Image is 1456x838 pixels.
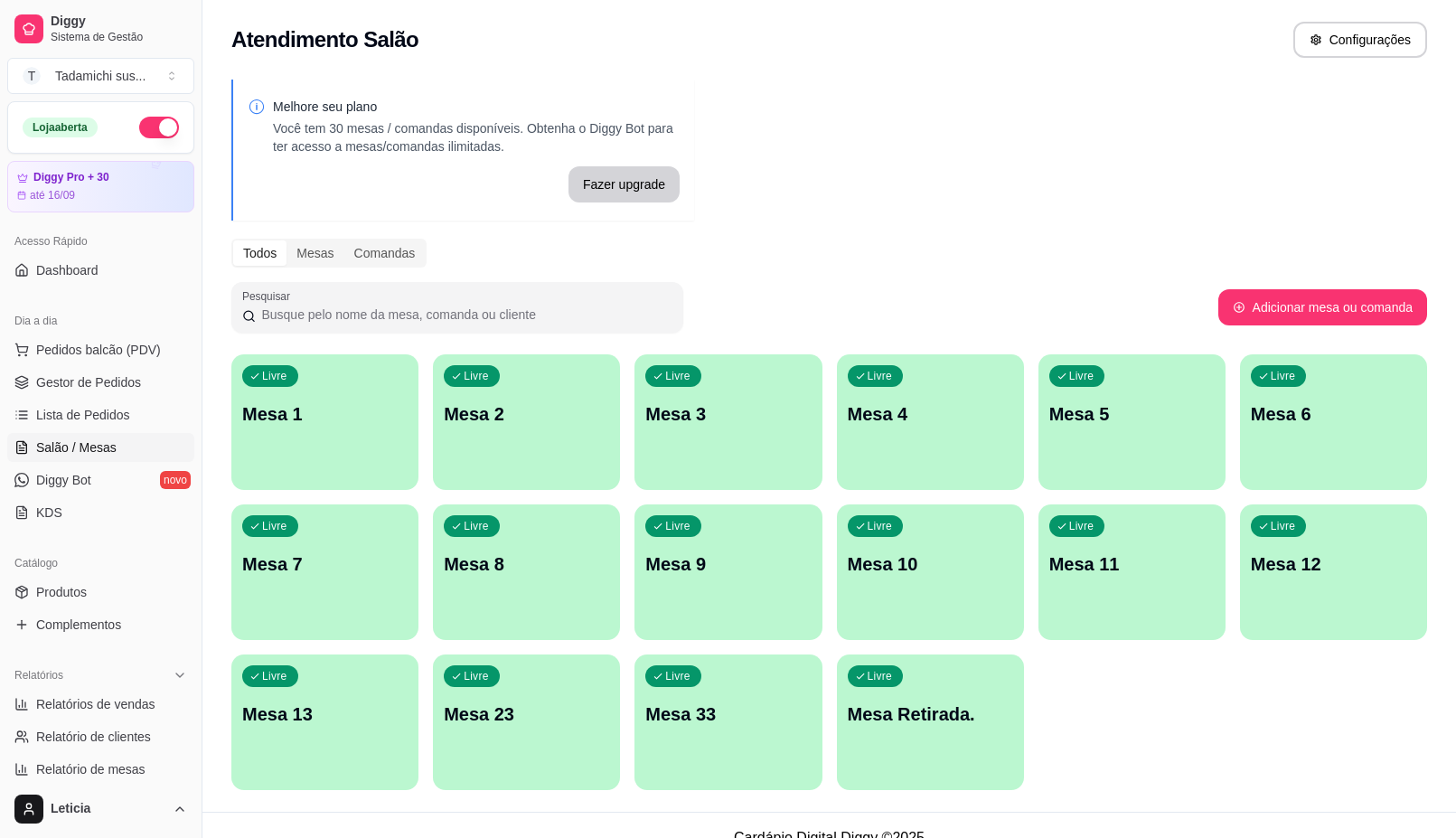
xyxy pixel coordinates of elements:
[665,369,690,383] p: Livre
[444,551,609,577] p: Mesa 8
[634,654,822,790] button: LivreMesa 33
[634,354,822,490] button: LivreMesa 3
[242,288,296,304] label: Pesquisar
[433,354,620,490] button: LivreMesa 2
[7,549,194,578] div: Catálogo
[1240,504,1427,640] button: LivreMesa 12
[256,306,672,324] input: Pesquisar
[1251,401,1416,427] p: Mesa 6
[233,240,287,266] div: Todos
[1240,354,1427,490] button: LivreMesa 6
[23,67,41,85] span: T
[868,369,893,383] p: Livre
[36,438,117,457] span: Salão / Mesas
[242,401,408,427] p: Mesa 1
[231,354,418,490] button: LivreMesa 1
[868,519,893,533] p: Livre
[273,119,680,155] p: Você tem 30 mesas / comandas disponíveis. Obtenha o Diggy Bot para ter acesso a mesas/comandas il...
[51,30,187,44] span: Sistema de Gestão
[262,519,287,533] p: Livre
[36,695,155,713] span: Relatórios de vendas
[464,519,489,533] p: Livre
[1271,519,1296,533] p: Livre
[7,58,194,94] button: Select a team
[848,701,1013,727] p: Mesa Retirada.
[36,616,121,634] span: Complementos
[262,369,287,383] p: Livre
[1049,401,1215,427] p: Mesa 5
[36,261,99,279] span: Dashboard
[231,654,418,790] button: LivreMesa 13
[7,690,194,719] a: Relatórios de vendas
[645,701,811,727] p: Mesa 33
[55,67,146,85] div: Tadamichi sus ...
[1218,289,1427,325] button: Adicionar mesa ou comanda
[568,166,680,202] button: Fazer upgrade
[7,400,194,429] a: Lista de Pedidos
[36,406,130,424] span: Lista de Pedidos
[14,668,63,683] span: Relatórios
[634,504,822,640] button: LivreMesa 9
[287,240,343,266] div: Mesas
[231,504,418,640] button: LivreMesa 7
[7,227,194,256] div: Acesso Rápido
[23,118,98,137] div: Loja aberta
[665,669,690,683] p: Livre
[837,354,1024,490] button: LivreMesa 4
[464,669,489,683] p: Livre
[433,654,620,790] button: LivreMesa 23
[30,188,75,202] article: até 16/09
[7,335,194,364] button: Pedidos balcão (PDV)
[36,728,151,746] span: Relatório de clientes
[868,669,893,683] p: Livre
[36,760,146,778] span: Relatório de mesas
[7,578,194,607] a: Produtos
[1069,369,1094,383] p: Livre
[7,161,194,212] a: Diggy Pro + 30até 16/09
[433,504,620,640] button: LivreMesa 8
[36,471,91,489] span: Diggy Bot
[242,701,408,727] p: Mesa 13
[1271,369,1296,383] p: Livre
[51,801,165,817] span: Leticia
[1049,551,1215,577] p: Mesa 11
[262,669,287,683] p: Livre
[645,401,811,427] p: Mesa 3
[36,373,141,391] span: Gestor de Pedidos
[33,171,109,184] article: Diggy Pro + 30
[837,504,1024,640] button: LivreMesa 10
[645,551,811,577] p: Mesa 9
[7,787,194,831] button: Leticia
[242,551,408,577] p: Mesa 7
[7,256,194,285] a: Dashboard
[7,368,194,397] a: Gestor de Pedidos
[273,98,680,116] p: Melhore seu plano
[1038,504,1226,640] button: LivreMesa 11
[7,498,194,527] a: KDS
[36,504,62,522] span: KDS
[7,722,194,751] a: Relatório de clientes
[36,341,161,359] span: Pedidos balcão (PDV)
[139,117,179,138] button: Alterar Status
[7,306,194,335] div: Dia a dia
[7,466,194,494] a: Diggy Botnovo
[7,7,194,51] a: DiggySistema de Gestão
[848,401,1013,427] p: Mesa 4
[444,401,609,427] p: Mesa 2
[231,25,418,54] h2: Atendimento Salão
[444,701,609,727] p: Mesa 23
[51,14,187,30] span: Diggy
[1069,519,1094,533] p: Livre
[36,583,87,601] span: Produtos
[665,519,690,533] p: Livre
[344,240,426,266] div: Comandas
[7,610,194,639] a: Complementos
[1251,551,1416,577] p: Mesa 12
[848,551,1013,577] p: Mesa 10
[1038,354,1226,490] button: LivreMesa 5
[1293,22,1427,58] button: Configurações
[7,433,194,462] a: Salão / Mesas
[837,654,1024,790] button: LivreMesa Retirada.
[464,369,489,383] p: Livre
